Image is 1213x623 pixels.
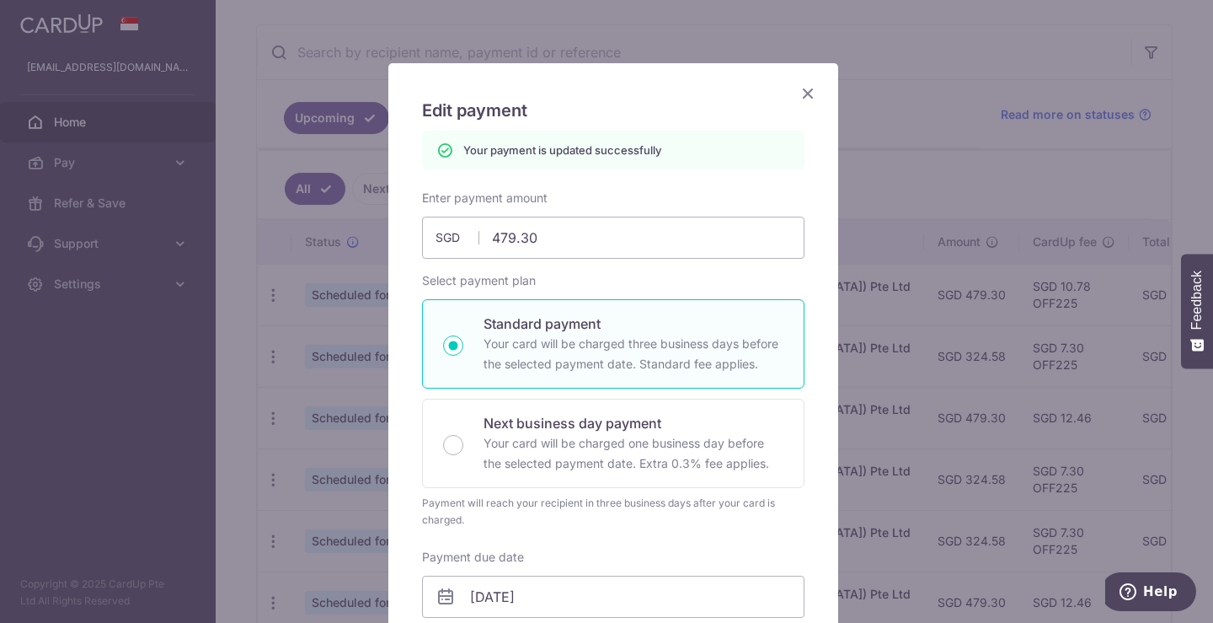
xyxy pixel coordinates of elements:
label: Enter payment amount [422,190,548,207]
p: Your card will be charged three business days before the selected payment date. Standard fee appl... [484,334,783,374]
label: Payment due date [422,549,524,566]
input: 0.00 [422,217,804,259]
button: Feedback - Show survey [1181,254,1213,368]
iframe: Opens a widget where you can find more information [1105,572,1196,615]
p: Next business day payment [484,413,783,433]
button: Close [798,83,818,104]
h5: Edit payment [422,97,804,124]
input: DD / MM / YYYY [422,576,804,618]
div: Payment will reach your recipient in three business days after your card is charged. [422,495,804,529]
p: Your card will be charged one business day before the selected payment date. Extra 0.3% fee applies. [484,433,783,474]
p: Your payment is updated successfully [463,142,661,158]
label: Select payment plan [422,272,536,289]
span: SGD [436,229,479,246]
span: Feedback [1189,271,1205,330]
p: Standard payment [484,314,783,334]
